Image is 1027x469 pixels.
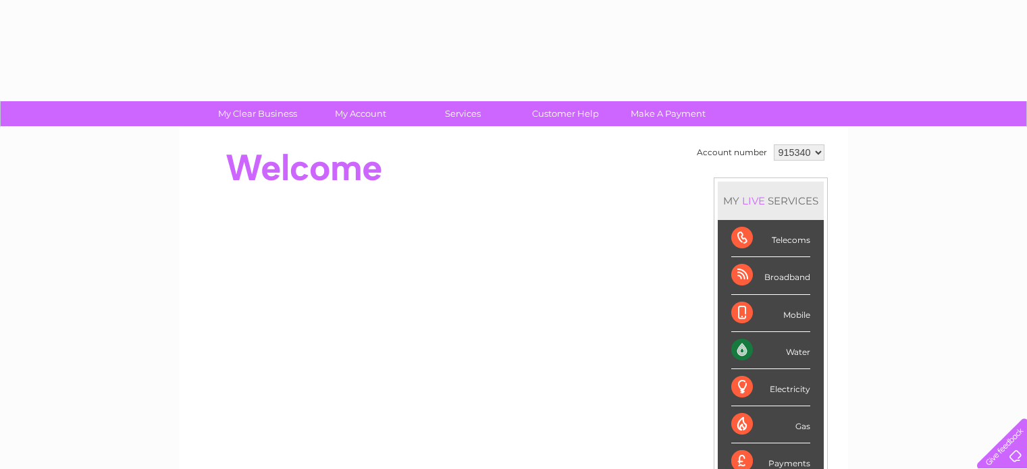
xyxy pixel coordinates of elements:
[731,257,810,294] div: Broadband
[731,295,810,332] div: Mobile
[510,101,621,126] a: Customer Help
[731,406,810,443] div: Gas
[612,101,724,126] a: Make A Payment
[731,369,810,406] div: Electricity
[739,194,768,207] div: LIVE
[693,141,770,164] td: Account number
[407,101,519,126] a: Services
[718,182,824,220] div: MY SERVICES
[731,332,810,369] div: Water
[202,101,313,126] a: My Clear Business
[731,220,810,257] div: Telecoms
[305,101,416,126] a: My Account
